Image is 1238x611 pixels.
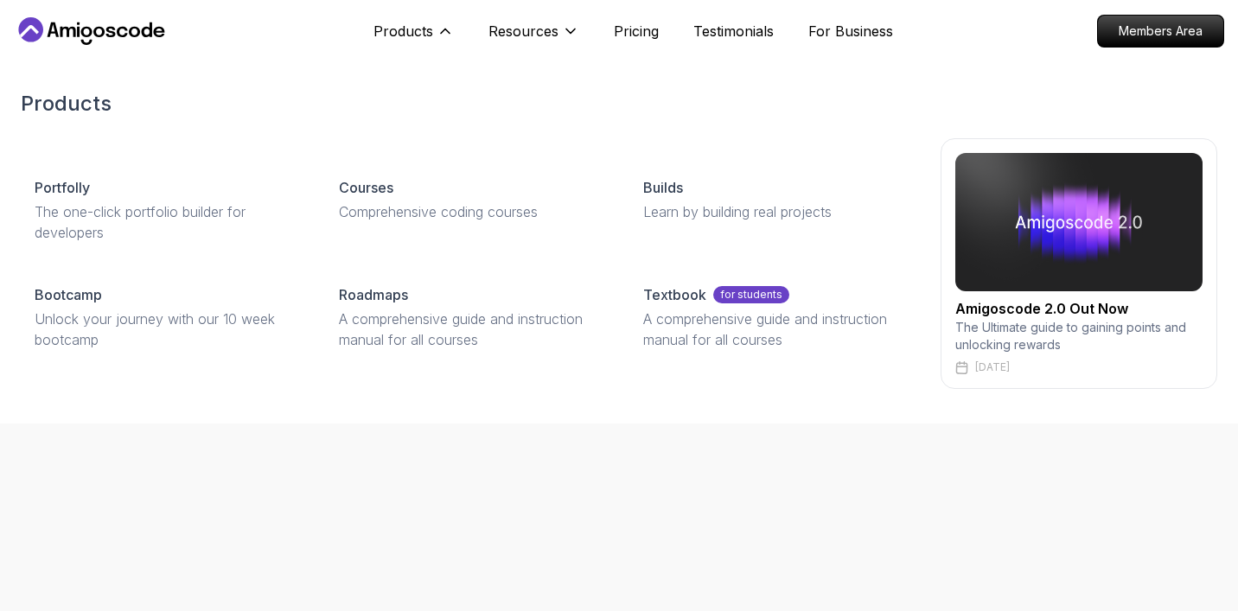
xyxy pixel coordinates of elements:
[339,177,393,198] p: Courses
[339,309,602,350] p: A comprehensive guide and instruction manual for all courses
[339,284,408,305] p: Roadmaps
[325,270,616,364] a: RoadmapsA comprehensive guide and instruction manual for all courses
[35,284,102,305] p: Bootcamp
[1097,15,1224,48] a: Members Area
[488,21,558,41] p: Resources
[373,21,454,55] button: Products
[955,319,1203,353] p: The Ultimate guide to gaining points and unlocking rewards
[614,21,659,41] a: Pricing
[629,270,920,364] a: Textbookfor studentsA comprehensive guide and instruction manual for all courses
[488,21,579,55] button: Resources
[629,163,920,236] a: BuildsLearn by building real projects
[35,177,90,198] p: Portfolly
[808,21,893,41] a: For Business
[325,163,616,236] a: CoursesComprehensive coding courses
[693,21,774,41] a: Testimonials
[373,21,433,41] p: Products
[35,309,297,350] p: Unlock your journey with our 10 week bootcamp
[643,177,683,198] p: Builds
[21,163,311,257] a: PortfollyThe one-click portfolio builder for developers
[975,360,1010,374] p: [DATE]
[35,201,297,243] p: The one-click portfolio builder for developers
[713,286,789,303] p: for students
[643,201,906,222] p: Learn by building real projects
[21,90,1217,118] h2: Products
[339,201,602,222] p: Comprehensive coding courses
[955,298,1203,319] h2: Amigoscode 2.0 Out Now
[643,309,906,350] p: A comprehensive guide and instruction manual for all courses
[941,138,1217,389] a: amigoscode 2.0Amigoscode 2.0 Out NowThe Ultimate guide to gaining points and unlocking rewards[DATE]
[955,153,1203,291] img: amigoscode 2.0
[643,284,706,305] p: Textbook
[1098,16,1223,47] p: Members Area
[21,270,311,364] a: BootcampUnlock your journey with our 10 week bootcamp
